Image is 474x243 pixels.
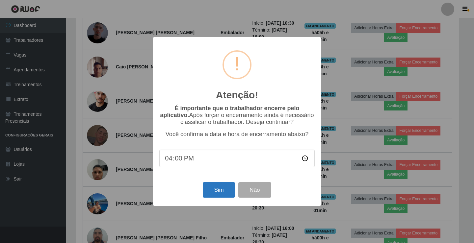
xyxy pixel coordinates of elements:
button: Sim [203,182,235,198]
h2: Atenção! [216,89,258,101]
b: É importante que o trabalhador encerre pelo aplicativo. [160,105,299,118]
p: Após forçar o encerramento ainda é necessário classificar o trabalhador. Deseja continuar? [159,105,315,126]
p: Você confirma a data e hora de encerramento abaixo? [159,131,315,138]
button: Não [238,182,271,198]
